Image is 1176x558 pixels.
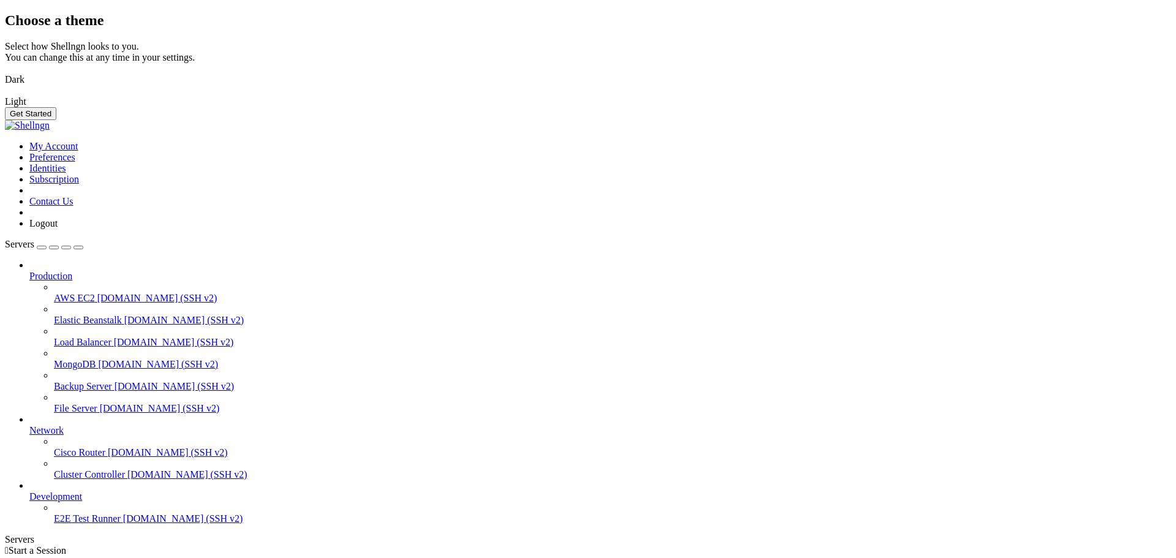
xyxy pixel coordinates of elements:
[29,491,1171,502] a: Development
[29,218,58,228] a: Logout
[29,425,1171,436] a: Network
[5,74,1171,85] div: Dark
[115,381,235,391] span: [DOMAIN_NAME] (SSH v2)
[29,174,79,184] a: Subscription
[54,348,1171,370] li: MongoDB [DOMAIN_NAME] (SSH v2)
[54,326,1171,348] li: Load Balancer [DOMAIN_NAME] (SSH v2)
[5,120,50,131] img: Shellngn
[5,534,1171,545] div: Servers
[124,315,244,325] span: [DOMAIN_NAME] (SSH v2)
[54,381,1171,392] a: Backup Server [DOMAIN_NAME] (SSH v2)
[5,239,83,249] a: Servers
[54,370,1171,392] li: Backup Server [DOMAIN_NAME] (SSH v2)
[54,359,96,369] span: MongoDB
[29,271,1171,282] a: Production
[54,293,95,303] span: AWS EC2
[5,41,1171,63] div: Select how Shellngn looks to you. You can change this at any time in your settings.
[5,239,34,249] span: Servers
[54,447,1171,458] a: Cisco Router [DOMAIN_NAME] (SSH v2)
[54,293,1171,304] a: AWS EC2 [DOMAIN_NAME] (SSH v2)
[54,513,1171,524] a: E2E Test Runner [DOMAIN_NAME] (SSH v2)
[29,414,1171,480] li: Network
[29,260,1171,414] li: Production
[54,315,122,325] span: Elastic Beanstalk
[29,196,73,206] a: Contact Us
[54,458,1171,480] li: Cluster Controller [DOMAIN_NAME] (SSH v2)
[54,502,1171,524] li: E2E Test Runner [DOMAIN_NAME] (SSH v2)
[123,513,243,524] span: [DOMAIN_NAME] (SSH v2)
[54,513,121,524] span: E2E Test Runner
[54,359,1171,370] a: MongoDB [DOMAIN_NAME] (SSH v2)
[54,469,125,480] span: Cluster Controller
[54,337,1171,348] a: Load Balancer [DOMAIN_NAME] (SSH v2)
[54,392,1171,414] li: File Server [DOMAIN_NAME] (SSH v2)
[114,337,234,347] span: [DOMAIN_NAME] (SSH v2)
[97,293,217,303] span: [DOMAIN_NAME] (SSH v2)
[5,545,9,556] span: 
[54,381,112,391] span: Backup Server
[5,96,1171,107] div: Light
[127,469,247,480] span: [DOMAIN_NAME] (SSH v2)
[54,403,97,413] span: File Server
[54,282,1171,304] li: AWS EC2 [DOMAIN_NAME] (SSH v2)
[29,152,75,162] a: Preferences
[9,545,66,556] span: Start a Session
[108,447,228,458] span: [DOMAIN_NAME] (SSH v2)
[29,163,66,173] a: Identities
[54,315,1171,326] a: Elastic Beanstalk [DOMAIN_NAME] (SSH v2)
[98,359,218,369] span: [DOMAIN_NAME] (SSH v2)
[5,12,1171,29] h2: Choose a theme
[29,480,1171,524] li: Development
[29,425,64,435] span: Network
[54,436,1171,458] li: Cisco Router [DOMAIN_NAME] (SSH v2)
[54,337,111,347] span: Load Balancer
[54,469,1171,480] a: Cluster Controller [DOMAIN_NAME] (SSH v2)
[5,107,56,120] button: Get Started
[100,403,220,413] span: [DOMAIN_NAME] (SSH v2)
[29,141,78,151] a: My Account
[29,491,82,502] span: Development
[54,447,105,458] span: Cisco Router
[54,403,1171,414] a: File Server [DOMAIN_NAME] (SSH v2)
[29,271,72,281] span: Production
[54,304,1171,326] li: Elastic Beanstalk [DOMAIN_NAME] (SSH v2)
